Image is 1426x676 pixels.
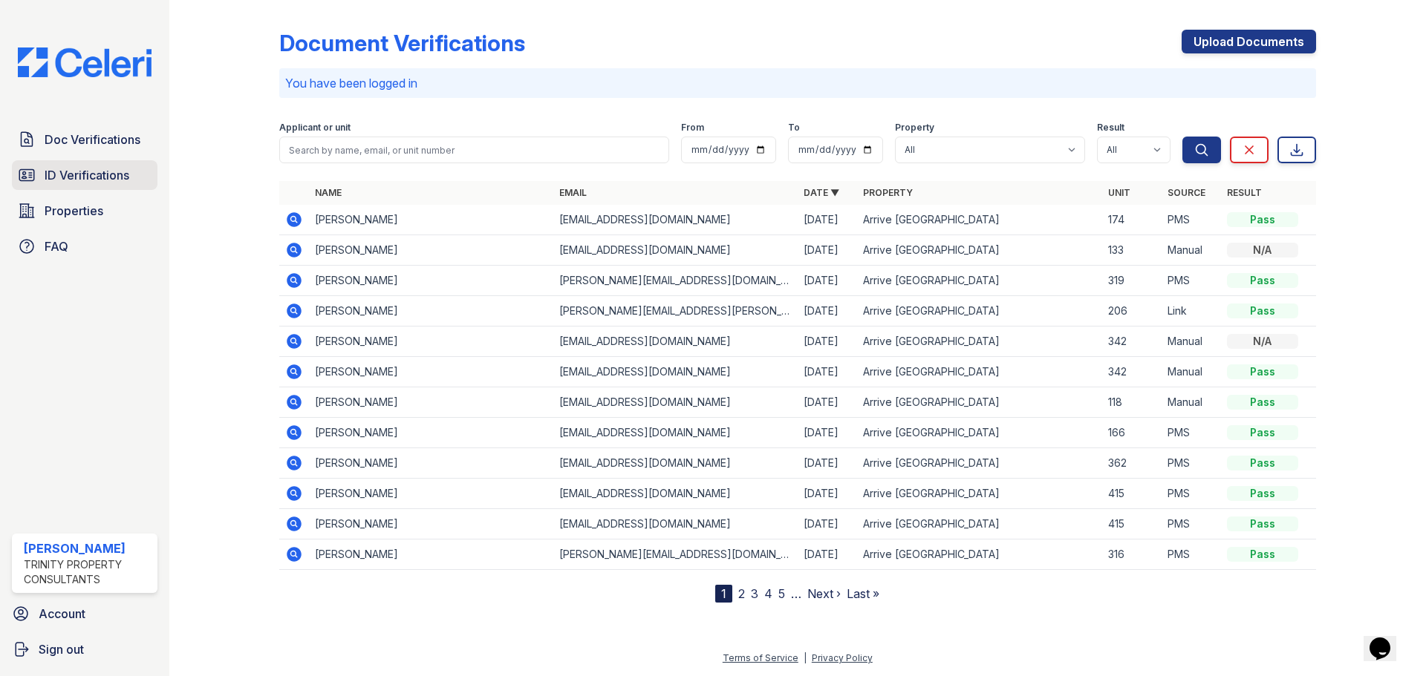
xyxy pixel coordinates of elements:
td: 133 [1102,235,1162,266]
td: Link [1162,296,1221,326]
label: Result [1097,122,1124,134]
div: Pass [1227,486,1298,501]
td: [EMAIL_ADDRESS][DOMAIN_NAME] [553,235,798,266]
td: PMS [1162,539,1221,570]
td: [PERSON_NAME][EMAIL_ADDRESS][DOMAIN_NAME] [553,266,798,296]
div: Trinity Property Consultants [24,557,152,587]
div: Pass [1227,364,1298,379]
td: Arrive [GEOGRAPHIC_DATA] [857,266,1101,296]
td: [DATE] [798,266,857,296]
td: 206 [1102,296,1162,326]
div: Pass [1227,273,1298,288]
td: [DATE] [798,509,857,539]
div: Pass [1227,456,1298,470]
a: 5 [778,586,785,601]
span: FAQ [45,237,68,255]
td: 415 [1102,479,1162,509]
div: 1 [715,585,732,603]
td: [EMAIL_ADDRESS][DOMAIN_NAME] [553,418,798,448]
td: PMS [1162,448,1221,479]
label: Applicant or unit [279,122,351,134]
div: Pass [1227,547,1298,562]
span: Properties [45,202,103,220]
a: Sign out [6,634,163,664]
td: [DATE] [798,326,857,357]
td: [PERSON_NAME][EMAIL_ADDRESS][PERSON_NAME][DOMAIN_NAME] [553,296,798,326]
a: FAQ [12,232,157,261]
div: [PERSON_NAME] [24,539,152,557]
td: Manual [1162,326,1221,357]
td: 118 [1102,387,1162,418]
a: 3 [751,586,758,601]
td: [DATE] [798,235,857,266]
td: [PERSON_NAME] [309,418,553,448]
td: [PERSON_NAME] [309,296,553,326]
td: [PERSON_NAME] [309,235,553,266]
td: 415 [1102,509,1162,539]
td: [DATE] [798,387,857,418]
div: Document Verifications [279,30,525,56]
td: PMS [1162,418,1221,448]
td: Arrive [GEOGRAPHIC_DATA] [857,205,1101,235]
div: Pass [1227,425,1298,440]
td: [EMAIL_ADDRESS][DOMAIN_NAME] [553,509,798,539]
a: ID Verifications [12,160,157,190]
a: Account [6,599,163,629]
div: | [804,652,807,663]
td: [DATE] [798,357,857,387]
span: ID Verifications [45,166,129,184]
td: [EMAIL_ADDRESS][DOMAIN_NAME] [553,479,798,509]
td: [PERSON_NAME] [309,509,553,539]
td: [PERSON_NAME] [309,448,553,479]
td: PMS [1162,205,1221,235]
td: [PERSON_NAME][EMAIL_ADDRESS][DOMAIN_NAME] [553,539,798,570]
span: Sign out [39,640,84,658]
td: 362 [1102,448,1162,479]
td: [PERSON_NAME] [309,357,553,387]
td: [PERSON_NAME] [309,479,553,509]
a: Next › [807,586,841,601]
td: [DATE] [798,539,857,570]
td: 342 [1102,326,1162,357]
td: PMS [1162,479,1221,509]
td: [EMAIL_ADDRESS][DOMAIN_NAME] [553,387,798,418]
td: [DATE] [798,418,857,448]
div: N/A [1227,334,1298,349]
a: Last » [847,586,879,601]
label: To [788,122,800,134]
td: 319 [1102,266,1162,296]
td: 174 [1102,205,1162,235]
span: Account [39,605,85,623]
td: 342 [1102,357,1162,387]
div: Pass [1227,395,1298,410]
td: [DATE] [798,296,857,326]
p: You have been logged in [285,74,1310,92]
a: Terms of Service [723,652,798,663]
td: [DATE] [798,205,857,235]
span: Doc Verifications [45,131,140,148]
td: Arrive [GEOGRAPHIC_DATA] [857,235,1101,266]
div: Pass [1227,303,1298,318]
td: [DATE] [798,479,857,509]
iframe: chat widget [1364,617,1411,661]
div: N/A [1227,243,1298,257]
td: PMS [1162,509,1221,539]
td: Arrive [GEOGRAPHIC_DATA] [857,296,1101,326]
div: Pass [1227,516,1298,531]
td: Arrive [GEOGRAPHIC_DATA] [857,539,1101,570]
a: Result [1227,187,1262,198]
td: 166 [1102,418,1162,448]
a: Source [1168,187,1205,198]
img: CE_Logo_Blue-a8612792a0a2168367f1c8372b55b34899dd931a85d93a1a3d3e32e68fde9ad4.png [6,47,163,77]
td: [EMAIL_ADDRESS][DOMAIN_NAME] [553,357,798,387]
td: Arrive [GEOGRAPHIC_DATA] [857,357,1101,387]
td: [PERSON_NAME] [309,205,553,235]
a: Email [559,187,587,198]
td: Manual [1162,357,1221,387]
td: [EMAIL_ADDRESS][DOMAIN_NAME] [553,326,798,357]
td: [PERSON_NAME] [309,539,553,570]
td: [DATE] [798,448,857,479]
div: Pass [1227,212,1298,227]
td: [PERSON_NAME] [309,326,553,357]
